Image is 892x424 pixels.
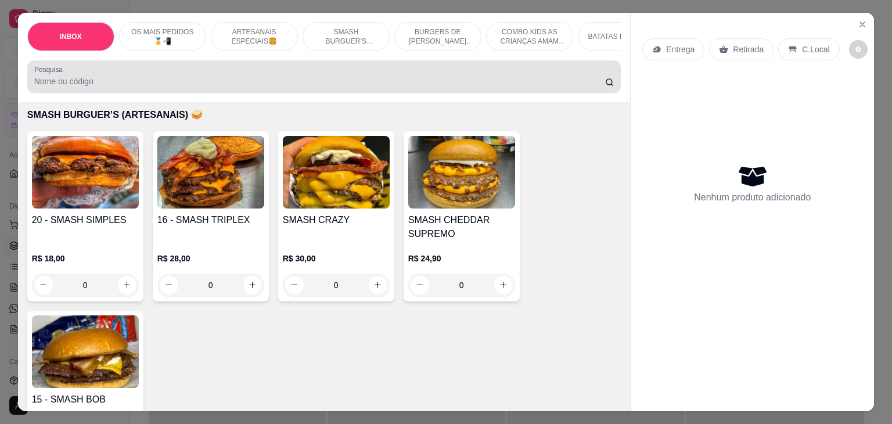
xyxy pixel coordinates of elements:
label: Pesquisa [34,64,67,74]
p: Entrega [666,44,695,55]
button: Close [853,15,872,34]
img: product-image [157,136,264,209]
p: SMASH BURGUER’S (ARTESANAIS) 🥪 [312,27,380,46]
p: R$ 24,90 [408,253,515,264]
h4: 15 - SMASH BOB [32,393,139,407]
h4: 20 - SMASH SIMPLES [32,213,139,227]
p: R$ 30,00 [283,253,390,264]
p: OS MAIS PEDIDOS 🥇📲 [129,27,196,46]
p: COMBO KIDS AS CRIANÇAS AMAM 😆 [496,27,563,46]
p: C.Local [802,44,829,55]
img: product-image [32,136,139,209]
p: SMASH BURGUER’S (ARTESANAIS) 🥪 [27,108,621,122]
p: ARTESANAIS ESPECIAIS🍔 [221,27,288,46]
img: product-image [283,136,390,209]
p: BURGERS DE [PERSON_NAME] 🐔 [404,27,472,46]
p: R$ 28,00 [157,253,264,264]
p: Retirada [733,44,764,55]
h4: SMASH CRAZY [283,213,390,227]
p: INBOX [60,32,82,41]
p: BATATAS FRITAS 🍟 [588,32,654,41]
input: Pesquisa [34,76,605,87]
p: R$ 18,00 [32,253,139,264]
p: Nenhum produto adicionado [694,191,811,204]
img: product-image [32,315,139,388]
button: decrease-product-quantity [849,40,868,59]
img: product-image [408,136,515,209]
h4: 16 - SMASH TRIPLEX [157,213,264,227]
h4: SMASH CHEDDAR SUPREMO [408,213,515,241]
